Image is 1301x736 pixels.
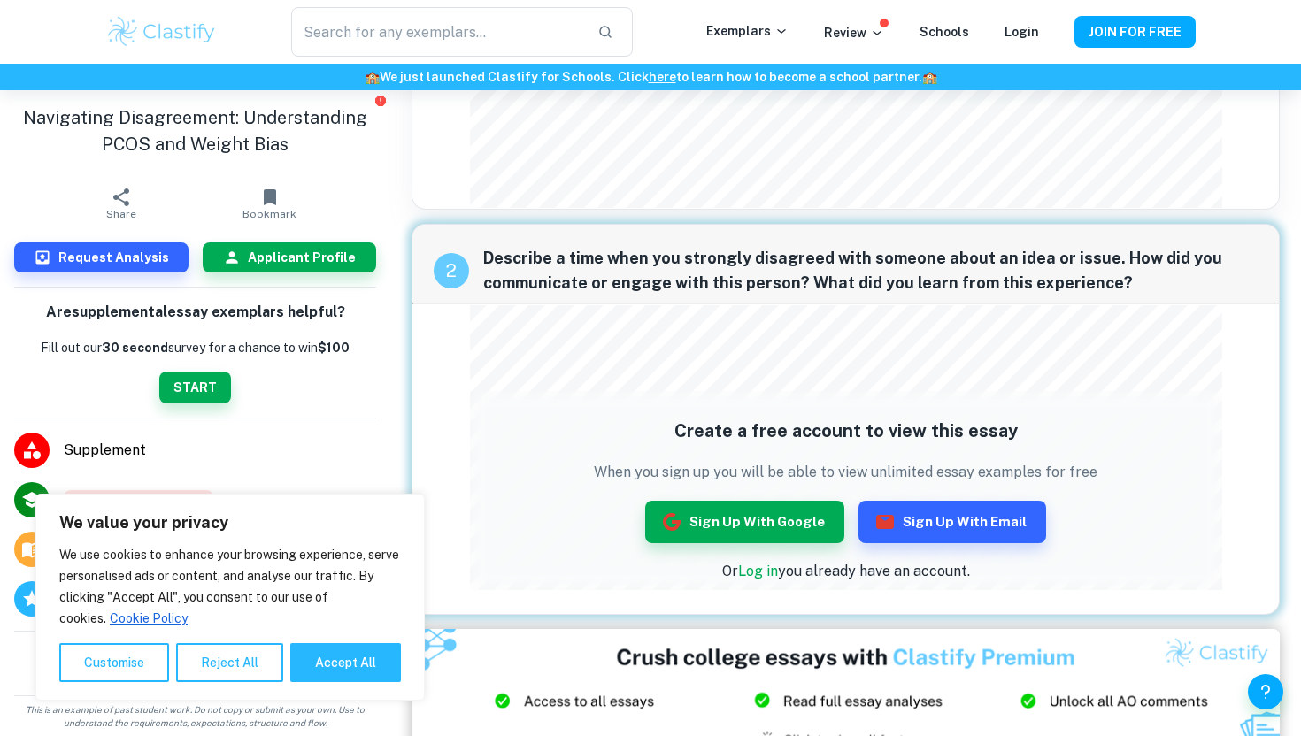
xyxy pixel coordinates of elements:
div: recipe [434,253,469,288]
div: We value your privacy [35,494,425,701]
h6: We just launched Clastify for Schools. Click to learn how to become a school partner. [4,67,1297,87]
a: Cookie Policy [109,610,189,626]
button: Help and Feedback [1248,674,1283,709]
button: Reject All [176,643,283,682]
h5: Create a free account to view this essay [594,418,1097,444]
button: Sign up with Google [645,501,844,543]
span: 🏫 [365,70,380,84]
a: Login [1005,25,1039,39]
button: Customise [59,643,169,682]
button: Share [47,179,196,228]
input: Search for any exemplars... [291,7,583,57]
strong: $100 [318,341,350,355]
div: Rejected: Harvard University [64,490,213,510]
span: Bookmark [242,208,296,220]
p: Exemplars [706,21,789,41]
button: Report issue [373,94,387,107]
button: Accept All [290,643,401,682]
h6: Applicant Profile [248,248,356,267]
h1: Navigating Disagreement: Understanding PCOS and Weight Bias [14,104,376,157]
button: Bookmark [196,179,344,228]
a: Schools [920,25,969,39]
span: Share [106,208,136,220]
b: 30 second [102,341,168,355]
h6: Are supplemental essay exemplars helpful? [46,302,345,324]
button: JOIN FOR FREE [1074,16,1196,48]
span: This is an example of past student work. Do not copy or submit as your own. Use to understand the... [7,703,383,730]
span: Supplement [64,440,376,461]
span: [GEOGRAPHIC_DATA] [64,490,213,510]
button: Sign up with Email [858,501,1046,543]
p: We use cookies to enhance your browsing experience, serve personalised ads or content, and analys... [59,544,401,629]
p: Or you already have an account. [594,561,1097,582]
span: 🏫 [922,70,937,84]
span: Describe a time when you strongly disagreed with someone about an idea or issue. How did you comm... [483,246,1258,295]
button: Request Analysis [14,242,189,272]
button: START [159,372,231,403]
p: Fill out our survey for a chance to win [41,338,350,357]
button: Applicant Profile [203,242,377,272]
img: Clastify logo [105,14,218,50]
h6: Request Analysis [58,248,169,267]
p: Review [824,23,884,42]
a: Log in [738,563,778,579]
p: We value your privacy [59,512,401,533]
p: When you sign up you will be able to view unlimited essay examples for free [594,462,1097,483]
a: here [649,70,676,84]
